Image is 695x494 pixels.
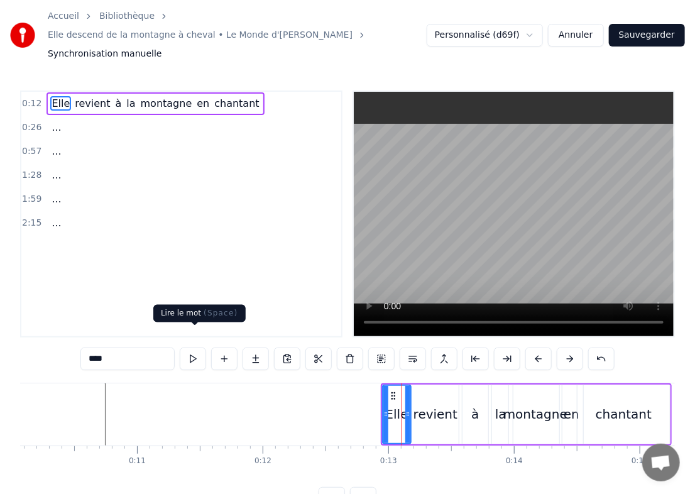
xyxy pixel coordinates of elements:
span: revient [74,96,111,111]
span: Synchronisation manuelle [48,48,162,60]
button: Annuler [548,24,603,47]
div: en [564,405,579,424]
span: ... [50,120,62,134]
a: Elle descend de la montagne à cheval • Le Monde d'[PERSON_NAME] [48,29,353,41]
div: chantant [596,405,652,424]
span: 0:12 [22,97,41,110]
span: 2:15 [22,217,41,229]
div: Elle [385,405,408,424]
span: ... [50,216,62,230]
span: à [114,96,123,111]
span: la [125,96,136,111]
div: 0:11 [129,456,146,466]
div: 0:10 [3,456,20,466]
span: Elle [50,96,71,111]
div: à [471,405,479,424]
span: 1:28 [22,169,41,182]
span: ... [50,144,62,158]
span: 0:57 [22,145,41,158]
div: la [495,405,506,424]
a: Accueil [48,10,79,23]
span: chantant [213,96,260,111]
span: montagne [140,96,194,111]
div: 0:14 [506,456,523,466]
span: 0:26 [22,121,41,134]
a: Bibliothèque [99,10,155,23]
div: 0:12 [254,456,271,466]
div: 0:15 [632,456,648,466]
div: 0:13 [380,456,397,466]
div: montagne [503,405,567,424]
div: revient [413,405,457,424]
span: ... [50,192,62,206]
span: 1:59 [22,193,41,206]
div: Lire le mot [153,305,246,322]
button: Sauvegarder [609,24,685,47]
span: ... [50,168,62,182]
span: ( Space ) [204,309,238,317]
img: youka [10,23,35,48]
span: en [195,96,211,111]
nav: breadcrumb [48,10,427,60]
div: Ouvrir le chat [642,444,680,481]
